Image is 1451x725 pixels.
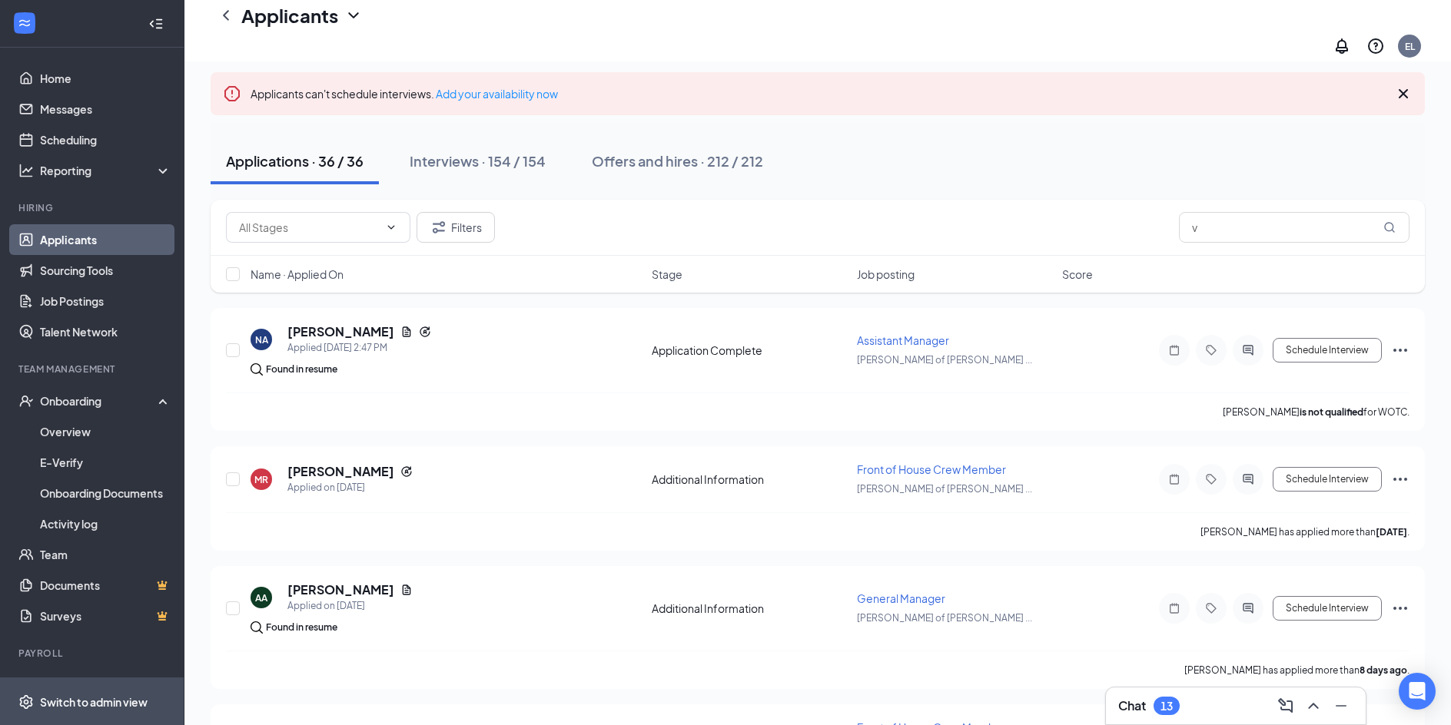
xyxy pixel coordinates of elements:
[1184,664,1409,677] p: [PERSON_NAME] has applied more than .
[1239,344,1257,356] svg: ActiveChat
[1202,473,1220,485] svg: Tag
[287,463,394,480] h5: [PERSON_NAME]
[40,601,171,631] a: SurveysCrown
[385,221,397,233] svg: ChevronDown
[410,151,546,170] div: Interviews · 154 / 154
[1391,470,1409,488] svg: Ellipses
[857,612,1032,624] span: [PERSON_NAME] of [PERSON_NAME] ...
[1366,37,1385,55] svg: QuestionInfo
[1383,221,1396,233] svg: MagnifyingGlass
[1223,406,1409,419] p: [PERSON_NAME] for WOTC.
[857,462,1006,476] span: Front of House Crew Member
[857,354,1032,366] span: [PERSON_NAME] of [PERSON_NAME] ...
[17,15,32,31] svg: WorkstreamLogo
[1118,697,1146,714] h3: Chat
[1304,697,1323,715] svg: ChevronUp
[226,151,364,170] div: Applications · 36 / 36
[40,255,171,286] a: Sourcing Tools
[266,362,337,377] div: Found in resume
[1273,596,1382,621] button: Schedule Interview
[40,286,171,316] a: Job Postings
[251,621,263,634] img: search.bf7aa3482b7795d4f01b.svg
[652,472,848,487] div: Additional Information
[40,163,172,178] div: Reporting
[287,340,431,356] div: Applied [DATE] 2:47 PM
[40,416,171,447] a: Overview
[40,224,171,255] a: Applicants
[251,363,263,376] img: search.bf7aa3482b7795d4f01b.svg
[40,63,171,94] a: Home
[1239,473,1257,485] svg: ActiveChat
[1062,266,1093,282] span: Score
[857,333,949,347] span: Assistant Manager
[1300,406,1363,418] b: is not qualified
[1273,467,1382,492] button: Schedule Interview
[1165,602,1184,614] svg: Note
[1273,694,1298,718] button: ComposeMessage
[857,483,1032,495] span: [PERSON_NAME] of [PERSON_NAME] ...
[652,343,848,358] div: Application Complete
[18,647,168,660] div: Payroll
[652,266,682,282] span: Stage
[1376,526,1407,538] b: [DATE]
[436,87,558,101] a: Add your availability now
[254,473,268,486] div: MR
[223,84,241,103] svg: Error
[251,87,558,101] span: Applicants can't schedule interviews.
[40,316,171,347] a: Talent Network
[217,6,235,25] svg: ChevronLeft
[400,465,413,478] svg: Reapply
[40,124,171,155] a: Scheduling
[40,670,171,700] a: PayrollCrown
[1277,697,1295,715] svg: ComposeMessage
[1360,664,1407,676] b: 8 days ago
[287,581,394,598] h5: [PERSON_NAME]
[251,266,344,282] span: Name · Applied On
[400,584,413,596] svg: Document
[344,6,363,25] svg: ChevronDown
[255,333,268,346] div: NA
[1301,694,1326,718] button: ChevronUp
[239,219,379,236] input: All Stages
[18,163,34,178] svg: Analysis
[18,694,34,710] svg: Settings
[40,570,171,601] a: DocumentsCrown
[40,478,171,508] a: Onboarding Documents
[40,694,148,710] div: Switch to admin view
[1179,212,1409,243] input: Search in applications
[1239,602,1257,614] svg: ActiveChat
[1394,84,1413,103] svg: Cross
[1391,341,1409,359] svg: Ellipses
[652,601,848,616] div: Additional Information
[419,326,431,338] svg: Reapply
[1333,37,1351,55] svg: Notifications
[592,151,763,170] div: Offers and hires · 212 / 212
[1202,344,1220,356] svg: Tag
[241,2,338,28] h1: Applicants
[857,591,945,605] span: General Manager
[1391,599,1409,617] svg: Ellipses
[1332,697,1350,715] svg: Minimize
[1399,673,1436,710] div: Open Intercom Messenger
[1405,40,1415,53] div: EL
[40,539,171,570] a: Team
[1202,602,1220,614] svg: Tag
[1329,694,1353,718] button: Minimize
[287,480,413,495] div: Applied on [DATE]
[1200,525,1409,538] p: [PERSON_NAME] has applied more than .
[40,447,171,478] a: E-Verify
[417,212,495,243] button: Filter Filters
[857,266,915,282] span: Job posting
[40,393,158,409] div: Onboarding
[18,393,34,409] svg: UserCheck
[148,16,164,31] svg: Collapse
[255,591,267,604] div: AA
[430,218,448,237] svg: Filter
[1165,473,1184,485] svg: Note
[18,362,168,376] div: Team Management
[400,326,413,338] svg: Document
[287,323,394,340] h5: [PERSON_NAME]
[1160,700,1173,713] div: 13
[1273,338,1382,362] button: Schedule Interview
